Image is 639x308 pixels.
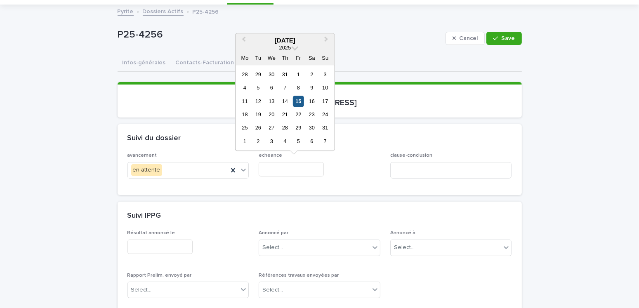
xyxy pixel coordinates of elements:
div: Choose Thursday, 4 September 2025 [279,136,290,147]
div: en attente [131,164,162,176]
div: Choose Thursday, 31 July 2025 [279,69,290,80]
span: avancement [127,153,157,158]
span: Annoncé à [390,230,415,235]
div: We [266,52,277,63]
div: Choose Thursday, 21 August 2025 [279,109,290,120]
button: Next Month [321,34,334,47]
div: Choose Tuesday, 26 August 2025 [252,122,264,134]
button: Cancel [446,32,485,45]
div: Choose Saturday, 16 August 2025 [306,96,317,107]
div: Choose Monday, 1 September 2025 [239,136,250,147]
div: Tu [252,52,264,63]
div: Choose Friday, 15 August 2025 [293,96,304,107]
div: Choose Tuesday, 5 August 2025 [252,82,264,93]
div: Choose Wednesday, 13 August 2025 [266,96,277,107]
div: Su [320,52,331,63]
div: Choose Saturday, 2 August 2025 [306,69,317,80]
div: Sa [306,52,317,63]
button: Contacts-Facturation [171,55,239,72]
span: 2025 [279,45,291,51]
div: Choose Monday, 11 August 2025 [239,96,250,107]
div: Mo [239,52,250,63]
p: [STREET_ADDRESS] [127,98,512,108]
div: Choose Sunday, 24 August 2025 [320,109,331,120]
div: Choose Wednesday, 30 July 2025 [266,69,277,80]
div: Choose Tuesday, 19 August 2025 [252,109,264,120]
div: Choose Sunday, 17 August 2025 [320,96,331,107]
div: Select... [262,243,283,252]
button: Save [486,32,521,45]
div: Choose Wednesday, 20 August 2025 [266,109,277,120]
div: Choose Sunday, 10 August 2025 [320,82,331,93]
div: Choose Friday, 1 August 2025 [293,69,304,80]
div: Choose Tuesday, 2 September 2025 [252,136,264,147]
div: [DATE] [236,37,335,44]
button: Previous Month [236,34,250,47]
h2: Suivi IPPG [127,212,161,221]
div: Choose Wednesday, 27 August 2025 [266,122,277,134]
div: Select... [262,286,283,294]
div: Choose Monday, 4 August 2025 [239,82,250,93]
h2: Suivi du dossier [127,134,181,143]
span: clause-conclusion [390,153,432,158]
span: Save [502,35,515,41]
div: Fr [293,52,304,63]
div: Choose Sunday, 31 August 2025 [320,122,331,134]
div: Choose Friday, 29 August 2025 [293,122,304,134]
p: P25-4256 [118,29,442,41]
div: Choose Saturday, 9 August 2025 [306,82,317,93]
a: Pyrite [118,6,134,16]
div: Choose Thursday, 7 August 2025 [279,82,290,93]
span: Cancel [459,35,478,41]
div: Choose Monday, 28 July 2025 [239,69,250,80]
span: Résultat annoncé le [127,230,175,235]
span: Annoncé par [259,230,288,235]
div: Choose Wednesday, 3 September 2025 [266,136,277,147]
div: Choose Friday, 8 August 2025 [293,82,304,93]
div: Choose Saturday, 23 August 2025 [306,109,317,120]
div: Choose Thursday, 14 August 2025 [279,96,290,107]
div: Choose Saturday, 30 August 2025 [306,122,317,134]
div: Choose Friday, 5 September 2025 [293,136,304,147]
div: Choose Sunday, 7 September 2025 [320,136,331,147]
p: P25-4256 [193,7,219,16]
span: Rapport Prelim. envoyé par [127,273,192,278]
div: month 2025-08 [238,68,332,148]
button: Infos-générales [118,55,171,72]
div: Select... [131,286,152,294]
div: Choose Friday, 22 August 2025 [293,109,304,120]
div: Choose Wednesday, 6 August 2025 [266,82,277,93]
div: Choose Tuesday, 12 August 2025 [252,96,264,107]
div: Choose Sunday, 3 August 2025 [320,69,331,80]
div: Choose Saturday, 6 September 2025 [306,136,317,147]
div: Choose Monday, 18 August 2025 [239,109,250,120]
div: Choose Monday, 25 August 2025 [239,122,250,134]
div: Choose Thursday, 28 August 2025 [279,122,290,134]
div: Th [279,52,290,63]
span: Références travaux envoyées par [259,273,339,278]
div: Choose Tuesday, 29 July 2025 [252,69,264,80]
div: Select... [394,243,415,252]
a: Dossiers Actifs [143,6,184,16]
